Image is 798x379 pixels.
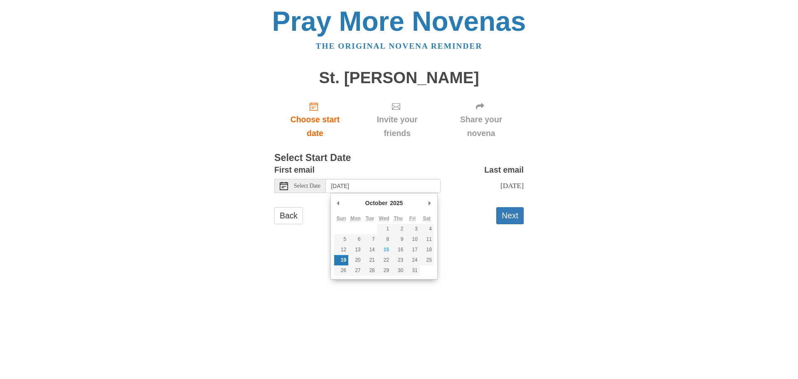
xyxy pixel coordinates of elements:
[363,245,377,255] button: 14
[426,197,434,209] button: Next Month
[274,69,524,87] h1: St. [PERSON_NAME]
[420,224,434,234] button: 4
[377,255,391,265] button: 22
[484,163,524,177] label: Last email
[283,113,347,140] span: Choose start date
[377,245,391,255] button: 15
[334,245,348,255] button: 12
[334,234,348,245] button: 5
[363,234,377,245] button: 7
[438,95,524,144] div: Click "Next" to confirm your start date first.
[348,255,362,265] button: 20
[500,181,524,190] span: [DATE]
[337,216,346,221] abbr: Sunday
[391,255,405,265] button: 23
[294,183,320,189] span: Select Date
[391,234,405,245] button: 9
[274,153,524,163] h3: Select Start Date
[377,265,391,276] button: 29
[363,265,377,276] button: 28
[391,265,405,276] button: 30
[348,234,362,245] button: 6
[364,197,389,209] div: October
[363,255,377,265] button: 21
[272,6,526,37] a: Pray More Novenas
[409,216,416,221] abbr: Friday
[405,255,419,265] button: 24
[334,197,342,209] button: Previous Month
[274,207,303,224] a: Back
[274,95,356,144] a: Choose start date
[423,216,431,221] abbr: Saturday
[389,197,404,209] div: 2025
[447,113,515,140] span: Share your novena
[379,216,389,221] abbr: Wednesday
[394,216,403,221] abbr: Thursday
[405,234,419,245] button: 10
[356,95,438,144] div: Click "Next" to confirm your start date first.
[391,245,405,255] button: 16
[377,224,391,234] button: 1
[405,224,419,234] button: 3
[365,216,374,221] abbr: Tuesday
[348,265,362,276] button: 27
[350,216,361,221] abbr: Monday
[348,245,362,255] button: 13
[326,179,441,193] input: Use the arrow keys to pick a date
[274,163,315,177] label: First email
[420,245,434,255] button: 18
[420,255,434,265] button: 25
[391,224,405,234] button: 2
[405,245,419,255] button: 17
[420,234,434,245] button: 11
[316,42,483,50] a: The original novena reminder
[377,234,391,245] button: 8
[334,255,348,265] button: 19
[496,207,524,224] button: Next
[405,265,419,276] button: 31
[364,113,430,140] span: Invite your friends
[334,265,348,276] button: 26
